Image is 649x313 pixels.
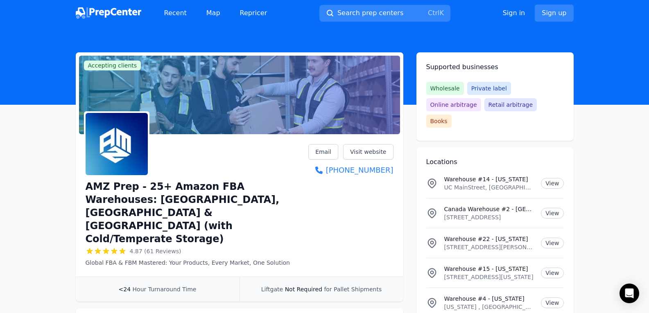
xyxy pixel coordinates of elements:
[426,82,464,95] span: Wholesale
[620,284,639,303] div: Open Intercom Messenger
[343,144,393,160] a: Visit website
[444,303,535,311] p: [US_STATE] , [GEOGRAPHIC_DATA]
[285,286,322,293] span: Not Required
[535,5,573,22] a: Sign up
[444,183,535,191] p: UC MainStreet, [GEOGRAPHIC_DATA], [GEOGRAPHIC_DATA], [US_STATE][GEOGRAPHIC_DATA], [GEOGRAPHIC_DATA]
[444,213,535,221] p: [STREET_ADDRESS]
[233,5,274,21] a: Repricer
[541,178,563,189] a: View
[119,286,131,293] span: <24
[503,8,525,18] a: Sign in
[439,9,444,17] kbd: K
[86,113,148,175] img: AMZ Prep - 25+ Amazon FBA Warehouses: US, Canada & UK (with Cold/Temperate Storage)
[541,208,563,218] a: View
[86,180,309,245] h1: AMZ Prep - 25+ Amazon FBA Warehouses: [GEOGRAPHIC_DATA], [GEOGRAPHIC_DATA] & [GEOGRAPHIC_DATA] (w...
[484,98,537,111] span: Retail arbitrage
[319,5,450,22] button: Search prep centersCtrlK
[426,115,452,128] span: Books
[84,61,141,70] span: Accepting clients
[76,7,141,19] img: PrepCenter
[444,273,535,281] p: [STREET_ADDRESS][US_STATE]
[444,295,535,303] p: Warehouse #4 - [US_STATE]
[426,62,564,72] h2: Supported businesses
[308,144,338,160] a: Email
[444,265,535,273] p: Warehouse #15 - [US_STATE]
[133,286,197,293] span: Hour Turnaround Time
[541,297,563,308] a: View
[541,238,563,248] a: View
[444,235,535,243] p: Warehouse #22 - [US_STATE]
[324,286,382,293] span: for Pallet Shipments
[428,9,439,17] kbd: Ctrl
[467,82,511,95] span: Private label
[200,5,227,21] a: Map
[444,243,535,251] p: [STREET_ADDRESS][PERSON_NAME][US_STATE]
[130,247,181,255] span: 4.87 (61 Reviews)
[426,98,481,111] span: Online arbitrage
[337,8,403,18] span: Search prep centers
[444,175,535,183] p: Warehouse #14 - [US_STATE]
[444,205,535,213] p: Canada Warehouse #2 - [GEOGRAPHIC_DATA]
[541,268,563,278] a: View
[86,259,309,267] p: Global FBA & FBM Mastered: Your Products, Every Market, One Solution
[158,5,193,21] a: Recent
[261,286,283,293] span: Liftgate
[308,164,393,176] a: [PHONE_NUMBER]
[426,157,564,167] h2: Locations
